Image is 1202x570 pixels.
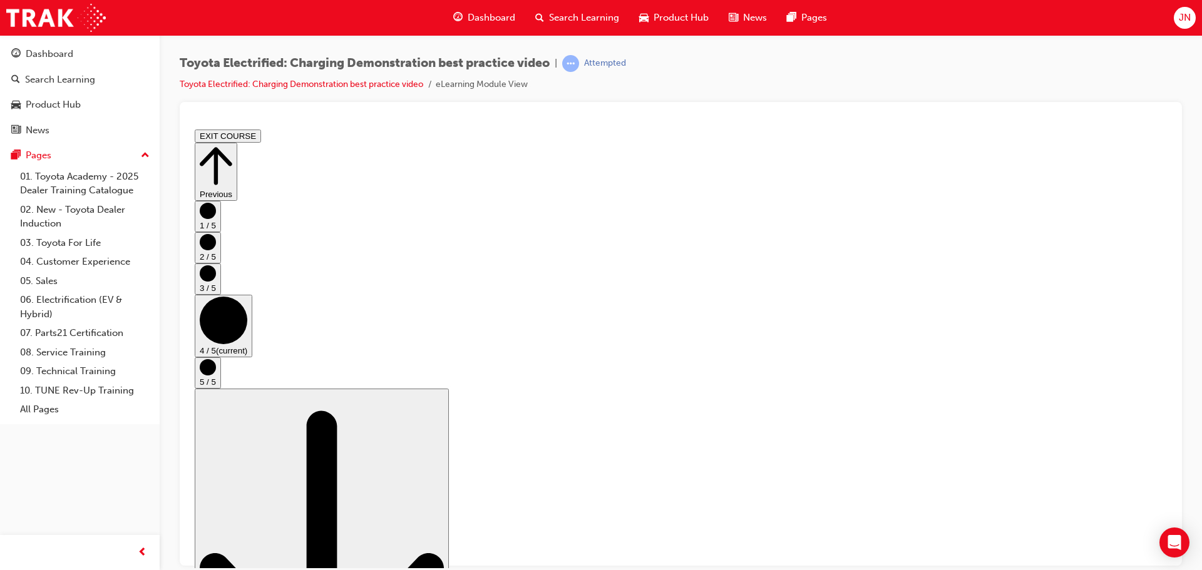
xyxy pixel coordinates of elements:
[639,10,649,26] span: car-icon
[5,93,155,116] a: Product Hub
[5,233,31,264] button: 5 / 5
[10,159,26,168] span: 3 / 5
[10,253,26,262] span: 5 / 5
[801,11,827,25] span: Pages
[5,144,155,167] button: Pages
[6,4,106,32] img: Trak
[584,58,626,69] div: Attempted
[443,5,525,31] a: guage-iconDashboard
[15,233,155,253] a: 03. Toyota For Life
[453,10,463,26] span: guage-icon
[5,76,31,108] button: 1 / 5
[5,18,48,76] button: Previous
[436,78,528,92] li: eLearning Module View
[555,56,557,71] span: |
[5,40,155,144] button: DashboardSearch LearningProduct HubNews
[26,123,49,138] div: News
[629,5,719,31] a: car-iconProduct Hub
[5,119,155,142] a: News
[25,73,95,87] div: Search Learning
[729,10,738,26] span: news-icon
[1174,7,1196,29] button: JN
[15,252,155,272] a: 04. Customer Experience
[141,148,150,164] span: up-icon
[11,125,21,136] span: news-icon
[719,5,777,31] a: news-iconNews
[10,128,26,137] span: 2 / 5
[26,47,73,61] div: Dashboard
[15,381,155,400] a: 10. TUNE Rev-Up Training
[15,343,155,362] a: 08. Service Training
[5,170,63,233] button: 4 / 5(current)
[468,11,515,25] span: Dashboard
[15,200,155,233] a: 02. New - Toyota Dealer Induction
[1179,11,1191,25] span: JN
[15,400,155,419] a: All Pages
[11,150,21,161] span: pages-icon
[10,96,26,106] span: 1 / 5
[138,545,147,561] span: prev-icon
[180,56,550,71] span: Toyota Electrified: Charging Demonstration best practice video
[743,11,767,25] span: News
[5,5,71,18] button: EXIT COURSE
[787,10,796,26] span: pages-icon
[549,11,619,25] span: Search Learning
[15,167,155,200] a: 01. Toyota Academy - 2025 Dealer Training Catalogue
[26,98,81,112] div: Product Hub
[11,49,21,60] span: guage-icon
[15,362,155,381] a: 09. Technical Training
[11,74,20,86] span: search-icon
[777,5,837,31] a: pages-iconPages
[10,221,26,231] span: 4 / 5
[5,43,155,66] a: Dashboard
[5,139,31,170] button: 3 / 5
[654,11,709,25] span: Product Hub
[26,148,51,163] div: Pages
[15,323,155,343] a: 07. Parts21 Certification
[562,55,579,72] span: learningRecordVerb_ATTEMPT-icon
[1159,527,1189,557] div: Open Intercom Messenger
[15,272,155,291] a: 05. Sales
[26,221,58,231] span: (current)
[525,5,629,31] a: search-iconSearch Learning
[5,108,31,139] button: 2 / 5
[11,99,21,111] span: car-icon
[180,79,423,89] a: Toyota Electrified: Charging Demonstration best practice video
[5,68,155,91] a: Search Learning
[10,65,43,74] span: Previous
[15,290,155,323] a: 06. Electrification (EV & Hybrid)
[535,10,544,26] span: search-icon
